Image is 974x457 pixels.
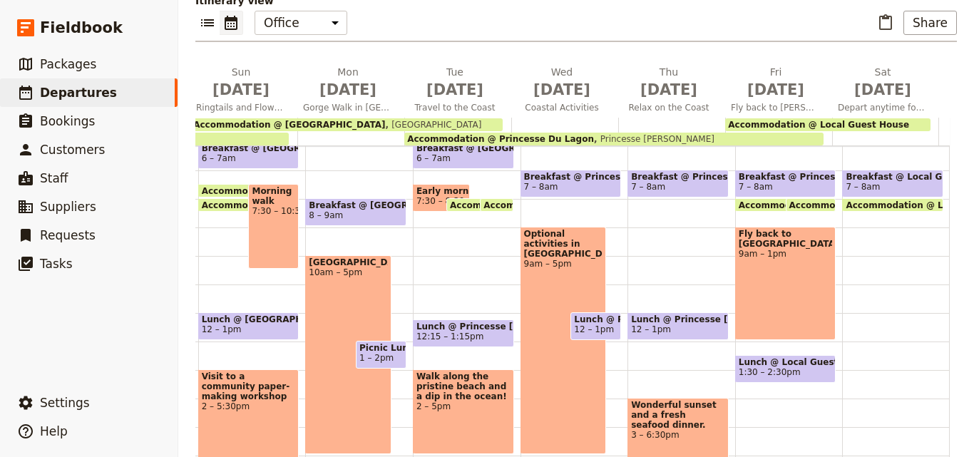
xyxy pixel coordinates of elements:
span: [DATE] [624,79,714,101]
span: Fly back to [PERSON_NAME] [725,102,826,113]
span: [DATE] [517,79,607,101]
span: Requests [40,228,96,242]
span: 9am – 5pm [524,259,603,269]
span: 6 – 7am [202,153,236,163]
span: [GEOGRAPHIC_DATA] [309,257,387,267]
span: [DATE] [731,79,821,101]
h2: Mon [303,65,393,101]
div: Lunch @ [GEOGRAPHIC_DATA]12 – 1pm [198,312,299,340]
div: Optional activities in [GEOGRAPHIC_DATA].9am – 5pm [521,227,606,454]
span: Ringtails and Flower Paper [190,102,292,113]
span: Fieldbook [40,17,123,38]
span: Lunch @ Princesse [PERSON_NAME] [416,322,511,332]
span: Accommodation @ [GEOGRAPHIC_DATA] [202,200,400,210]
span: [DATE] [410,79,500,101]
div: Breakfast @ Princesse [PERSON_NAME]7 – 8am [627,170,729,197]
span: Coastal Activities [511,102,612,113]
span: Lunch @ Princesse [PERSON_NAME] [574,314,617,324]
span: Wonderful sunset and a fresh seafood dinner. [631,400,725,430]
h2: Fri [731,65,821,101]
span: 8 – 9am [309,210,343,220]
div: Breakfast @ Princesse [PERSON_NAME]7 – 8am [521,170,622,197]
div: Lunch @ Princesse [PERSON_NAME]12:15 – 1:15pm [413,319,514,347]
span: Breakfast @ Princesse [PERSON_NAME] [739,172,833,182]
span: Lunch @ Princesse [PERSON_NAME] [631,314,725,324]
div: Accommodation @ Princesse Du Lagon [735,198,821,212]
button: Share [903,11,957,35]
span: Picnic Lunch [359,343,403,353]
span: Breakfast @ [GEOGRAPHIC_DATA] [202,143,296,153]
button: Wed [DATE]Coastal Activities [511,65,618,118]
span: 3 – 6:30pm [631,430,725,440]
div: Accommodation @ Local Guest House [725,118,931,131]
span: Lunch @ Local Guest House [739,357,833,367]
div: Walk along the pristine beach and a dip in the ocean!2 – 5pm [413,369,514,454]
span: 12 – 1pm [574,324,614,334]
span: Early morning drive [416,186,466,196]
span: 9am – 1pm [739,249,833,259]
h2: Sat [838,65,928,101]
button: Tue [DATE]Travel to the Coast [404,65,511,118]
span: [DATE] [838,79,928,101]
span: Relax on the Coast [618,102,719,113]
span: Customers [40,143,105,157]
span: Morning walk [252,186,295,206]
div: Lunch @ Princesse [PERSON_NAME]12 – 1pm [627,312,729,340]
span: Walk along the pristine beach and a dip in the ocean! [416,371,511,401]
span: Packages [40,57,96,71]
span: Accommodation @ Princesse Du Lagon [483,200,676,210]
span: Breakfast @ Princesse [PERSON_NAME] [524,172,618,182]
div: Accommodation @ Local Guest House [786,198,836,212]
span: Accommodation @ Local Guest House [728,120,909,130]
h2: Tue [410,65,500,101]
div: Breakfast @ Princesse [PERSON_NAME]7 – 8am [735,170,836,197]
span: Staff [40,171,68,185]
span: 2 – 5pm [416,401,511,411]
span: Breakfast @ [GEOGRAPHIC_DATA] [416,143,511,153]
div: Breakfast @ Local Guest House7 – 8am [842,170,943,197]
span: 12:15 – 1:15pm [416,332,483,342]
span: Depart anytime for Home [832,102,933,113]
div: Accommodation @ [GEOGRAPHIC_DATA][GEOGRAPHIC_DATA] [190,118,503,131]
span: Suppliers [40,200,96,214]
div: Accommodation @ Local Guest House [842,198,943,212]
span: 7:30 – 10:30am [252,206,295,216]
div: Accommodation @ [GEOGRAPHIC_DATA] [198,184,284,197]
span: 7 – 8am [739,182,773,192]
button: Thu [DATE]Relax on the Coast [618,65,725,118]
div: Accommodation @ Princesse Du Lagon [480,198,513,212]
span: Accommodation @ [GEOGRAPHIC_DATA] [193,120,385,130]
span: 1:30 – 2:30pm [739,367,801,377]
span: Accommodation @ Princesse Du Lagon [739,200,931,210]
span: Accommodation @ [GEOGRAPHIC_DATA] [202,186,400,195]
span: Accommodation @ Princesse Du Lagon [407,134,594,144]
span: Princesse [PERSON_NAME] [594,134,714,144]
span: 10am – 5pm [309,267,387,277]
span: Travel to the Coast [404,102,506,113]
h2: Sun [196,65,286,101]
div: Early morning drive7:30 – 8:30am [413,184,470,212]
span: 12 – 1pm [631,324,671,334]
div: Morning walk7:30 – 10:30am [248,184,299,269]
span: 7 – 8am [846,182,880,192]
span: Lunch @ [GEOGRAPHIC_DATA] [202,314,296,324]
span: [DATE] [303,79,393,101]
div: Lunch @ Princesse [PERSON_NAME]12 – 1pm [570,312,621,340]
span: 7 – 8am [524,182,558,192]
div: Accommodation @ Princesse Du LagonPrincesse [PERSON_NAME] [404,133,824,145]
span: 7:30 – 8:30am [416,196,478,206]
div: Breakfast @ [GEOGRAPHIC_DATA]6 – 7am [198,141,299,169]
h2: Wed [517,65,607,101]
span: Departures [40,86,117,100]
button: Mon [DATE]Gorge Walk in [GEOGRAPHIC_DATA] [297,65,404,118]
div: Breakfast @ [GEOGRAPHIC_DATA]6 – 7am [413,141,514,169]
div: Accommodation @ [GEOGRAPHIC_DATA] [198,198,284,212]
span: Optional activities in [GEOGRAPHIC_DATA]. [524,229,603,259]
span: Breakfast @ Local Guest House [846,172,940,182]
span: [GEOGRAPHIC_DATA] [385,120,481,130]
span: Breakfast @ Princesse [PERSON_NAME] [631,172,725,182]
span: 2 – 5:30pm [202,401,296,411]
span: Accommodation @ [GEOGRAPHIC_DATA] [450,200,648,210]
span: Gorge Walk in [GEOGRAPHIC_DATA] [297,102,399,113]
span: Bookings [40,114,95,128]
